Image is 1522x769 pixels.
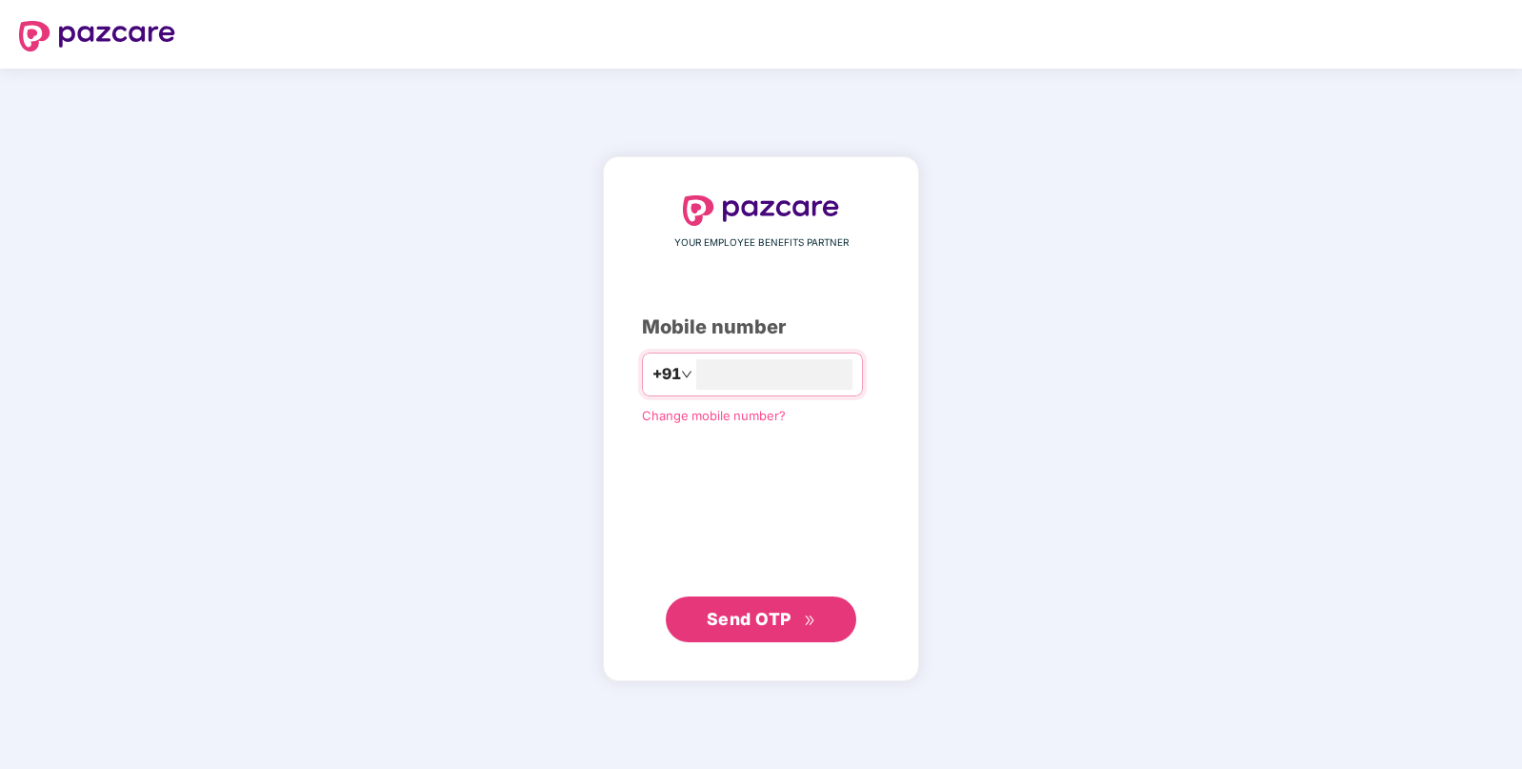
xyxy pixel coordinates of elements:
[642,313,880,342] div: Mobile number
[683,195,839,226] img: logo
[642,408,786,423] a: Change mobile number?
[666,597,856,642] button: Send OTPdouble-right
[19,21,175,51] img: logo
[674,235,849,251] span: YOUR EMPLOYEE BENEFITS PARTNER
[652,362,681,386] span: +91
[804,615,816,627] span: double-right
[681,369,692,380] span: down
[707,609,791,629] span: Send OTP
